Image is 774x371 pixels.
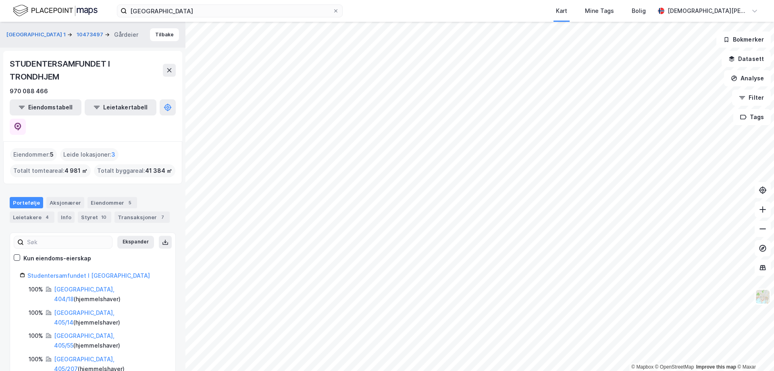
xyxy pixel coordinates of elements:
[10,86,48,96] div: 970 088 466
[87,197,137,208] div: Eiendommer
[631,364,653,370] a: Mapbox
[126,199,134,207] div: 5
[64,166,87,176] span: 4 981 ㎡
[732,90,771,106] button: Filter
[54,309,114,326] a: [GEOGRAPHIC_DATA], 405/14
[724,70,771,86] button: Analyse
[85,99,156,115] button: Leietakertabell
[722,51,771,67] button: Datasett
[29,331,43,341] div: 100%
[10,99,81,115] button: Eiendomstabell
[54,308,166,327] div: ( hjemmelshaver )
[158,213,166,221] div: 7
[29,285,43,294] div: 100%
[54,286,114,302] a: [GEOGRAPHIC_DATA], 404/18
[114,30,138,40] div: Gårdeier
[58,212,75,223] div: Info
[556,6,567,16] div: Kart
[24,236,112,248] input: Søk
[54,331,166,350] div: ( hjemmelshaver )
[10,148,57,161] div: Eiendommer :
[46,197,84,208] div: Aksjonærer
[10,57,163,83] div: STUDENTERSAMFUNDET I TRONDHJEM
[29,308,43,318] div: 100%
[734,332,774,371] iframe: Chat Widget
[145,166,172,176] span: 41 384 ㎡
[27,272,150,279] a: Studentersamfundet I [GEOGRAPHIC_DATA]
[117,236,154,249] button: Ekspander
[50,150,54,159] span: 5
[632,6,646,16] div: Bolig
[585,6,614,16] div: Mine Tags
[94,164,175,177] div: Totalt byggareal :
[696,364,736,370] a: Improve this map
[43,213,51,221] div: 4
[111,150,115,159] span: 3
[78,212,111,223] div: Styret
[716,31,771,48] button: Bokmerker
[29,354,43,364] div: 100%
[10,197,43,208] div: Portefølje
[150,28,179,41] button: Tilbake
[733,109,771,125] button: Tags
[655,364,694,370] a: OpenStreetMap
[668,6,748,16] div: [DEMOGRAPHIC_DATA][PERSON_NAME]
[114,212,170,223] div: Transaksjoner
[23,254,91,263] div: Kun eiendoms-eierskap
[13,4,98,18] img: logo.f888ab2527a4732fd821a326f86c7f29.svg
[60,148,119,161] div: Leide lokasjoner :
[10,212,54,223] div: Leietakere
[127,5,333,17] input: Søk på adresse, matrikkel, gårdeiere, leietakere eller personer
[54,332,114,349] a: [GEOGRAPHIC_DATA], 405/55
[100,213,108,221] div: 10
[54,285,166,304] div: ( hjemmelshaver )
[77,31,105,39] button: 10473497
[10,164,91,177] div: Totalt tomteareal :
[755,289,770,304] img: Z
[6,31,67,39] button: [GEOGRAPHIC_DATA] 1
